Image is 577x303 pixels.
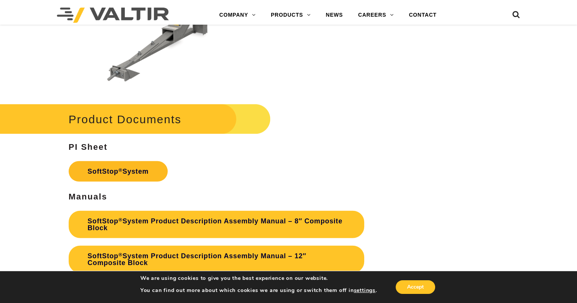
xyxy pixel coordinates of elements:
[69,192,107,201] strong: Manuals
[212,8,263,23] a: COMPANY
[140,275,377,282] p: We are using cookies to give you the best experience on our website.
[69,246,364,273] a: SoftStop®System Product Description Assembly Manual – 12″ Composite Block
[118,167,123,173] sup: ®
[263,8,318,23] a: PRODUCTS
[401,8,444,23] a: CONTACT
[118,217,123,223] sup: ®
[69,211,364,238] a: SoftStop®System Product Description Assembly Manual – 8″ Composite Block
[69,161,168,182] a: SoftStop®System
[57,8,169,23] img: Valtir
[354,287,375,294] button: settings
[69,142,108,152] strong: PI Sheet
[351,8,401,23] a: CAREERS
[318,8,351,23] a: NEWS
[396,280,435,294] button: Accept
[140,287,377,294] p: You can find out more about which cookies we are using or switch them off in .
[118,252,123,257] sup: ®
